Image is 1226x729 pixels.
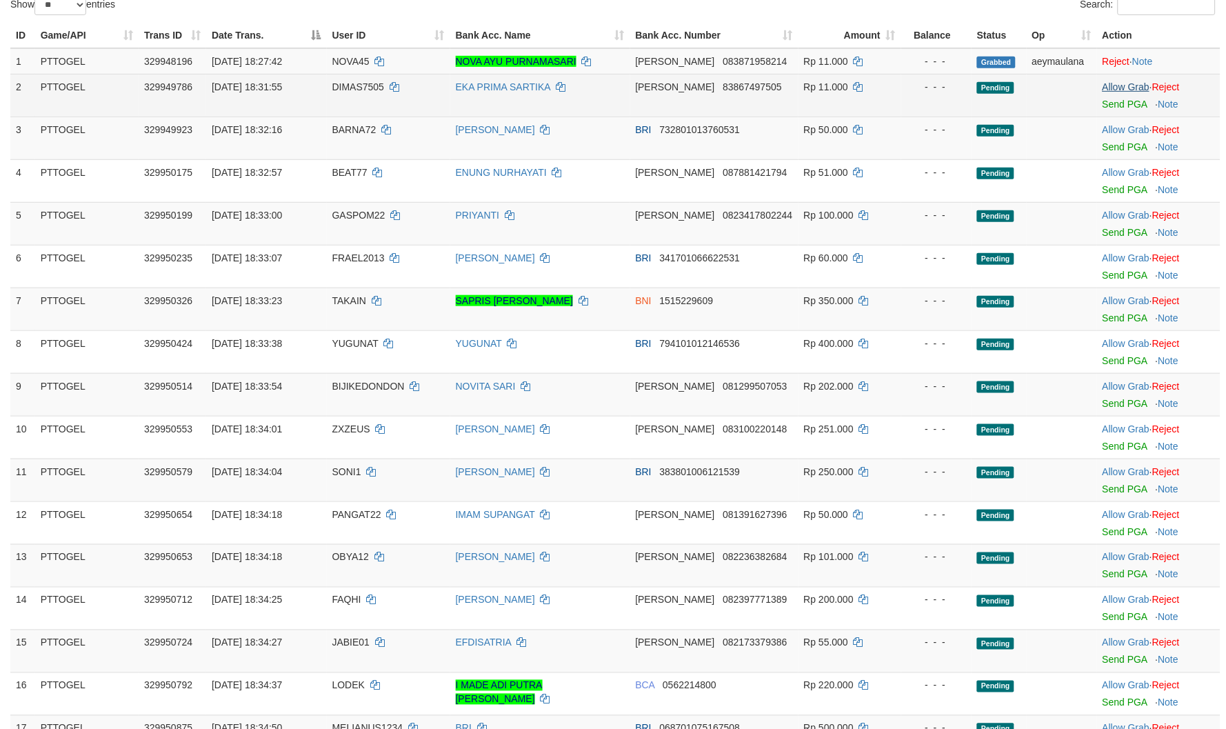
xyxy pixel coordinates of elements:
span: [DATE] 18:33:23 [212,295,282,306]
span: Rp 55.000 [804,637,849,648]
span: FAQHI [332,595,361,606]
a: Allow Grab [1103,167,1149,178]
a: Allow Grab [1103,81,1149,92]
span: FRAEL2013 [332,252,385,263]
a: I MADE ADI PUTRA [PERSON_NAME] [456,680,543,705]
span: Copy 083871958214 to clipboard [723,56,787,67]
a: Allow Grab [1103,295,1149,306]
div: - - - [907,337,966,350]
a: Note [1158,270,1179,281]
span: [DATE] 18:32:16 [212,124,282,135]
a: Allow Grab [1103,552,1149,563]
td: · [1097,630,1220,672]
a: Reject [1152,466,1180,477]
th: Trans ID: activate to sort column ascending [139,23,206,48]
a: Send PGA [1103,655,1147,666]
td: · [1097,117,1220,159]
a: Send PGA [1103,398,1147,409]
span: [PERSON_NAME] [636,509,715,520]
a: ENUNG NURHAYATI [456,167,547,178]
a: IMAM SUPANGAT [456,509,535,520]
td: 13 [10,544,35,587]
span: [DATE] 18:33:38 [212,338,282,349]
span: BCA [636,680,655,691]
a: Reject [1152,124,1180,135]
a: Allow Grab [1103,680,1149,691]
span: Copy 383801006121539 to clipboard [660,466,741,477]
a: Reject [1152,210,1180,221]
a: Reject [1152,552,1180,563]
th: User ID: activate to sort column ascending [327,23,450,48]
span: Rp 250.000 [804,466,854,477]
div: - - - [907,422,966,436]
td: 12 [10,501,35,544]
span: Pending [977,253,1014,265]
span: [DATE] 18:34:18 [212,552,282,563]
span: · [1103,509,1152,520]
td: 10 [10,416,35,459]
a: Note [1158,99,1179,110]
span: Pending [977,681,1014,692]
a: Allow Grab [1103,423,1149,435]
td: PTTOGEL [35,459,139,501]
a: Note [1158,526,1179,537]
td: PTTOGEL [35,501,139,544]
div: - - - [907,294,966,308]
span: 329950424 [144,338,192,349]
a: Send PGA [1103,483,1147,495]
span: Pending [977,595,1014,607]
th: Bank Acc. Number: activate to sort column ascending [630,23,798,48]
a: Allow Grab [1103,509,1149,520]
span: Pending [977,424,1014,436]
span: [DATE] 18:33:07 [212,252,282,263]
a: Reject [1152,81,1180,92]
span: · [1103,637,1152,648]
span: 329950724 [144,637,192,648]
span: [DATE] 18:27:42 [212,56,282,67]
span: 329949923 [144,124,192,135]
a: Reject [1152,637,1180,648]
a: Allow Grab [1103,252,1149,263]
a: Note [1158,141,1179,152]
span: Rp 50.000 [804,124,849,135]
span: 329950326 [144,295,192,306]
a: [PERSON_NAME] [456,466,535,477]
a: Note [1158,398,1179,409]
span: Rp 11.000 [804,81,849,92]
td: · [1097,672,1220,715]
td: · [1097,330,1220,373]
a: Note [1158,184,1179,195]
span: SONI1 [332,466,361,477]
a: Send PGA [1103,99,1147,110]
td: 7 [10,288,35,330]
span: [PERSON_NAME] [636,552,715,563]
span: BRI [636,252,652,263]
span: [DATE] 18:32:57 [212,167,282,178]
span: BNI [636,295,652,306]
span: Pending [977,339,1014,350]
td: · [1097,587,1220,630]
div: - - - [907,379,966,393]
div: - - - [907,508,966,521]
td: 1 [10,48,35,74]
span: Rp 202.000 [804,381,854,392]
a: Send PGA [1103,270,1147,281]
th: Game/API: activate to sort column ascending [35,23,139,48]
td: aeymaulana [1027,48,1097,74]
span: · [1103,552,1152,563]
div: - - - [907,166,966,179]
span: 329950199 [144,210,192,221]
th: Amount: activate to sort column ascending [798,23,901,48]
a: Reject [1152,338,1180,349]
th: ID [10,23,35,48]
a: Reject [1103,56,1130,67]
span: [PERSON_NAME] [636,210,715,221]
a: Note [1158,483,1179,495]
span: [PERSON_NAME] [636,56,715,67]
a: Send PGA [1103,312,1147,323]
span: 329950175 [144,167,192,178]
a: [PERSON_NAME] [456,552,535,563]
a: Note [1158,612,1179,623]
td: PTTOGEL [35,117,139,159]
td: 16 [10,672,35,715]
